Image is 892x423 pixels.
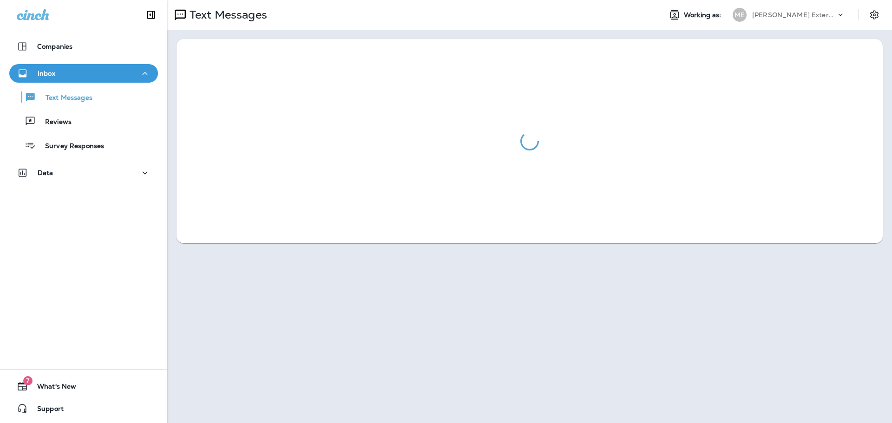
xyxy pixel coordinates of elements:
[36,94,92,103] p: Text Messages
[28,383,76,394] span: What's New
[38,70,55,77] p: Inbox
[36,142,104,151] p: Survey Responses
[9,64,158,83] button: Inbox
[37,43,72,50] p: Companies
[28,405,64,416] span: Support
[866,7,883,23] button: Settings
[38,169,53,176] p: Data
[138,6,164,24] button: Collapse Sidebar
[186,8,267,22] p: Text Messages
[9,37,158,56] button: Companies
[752,11,836,19] p: [PERSON_NAME] Exterminating
[23,376,33,385] span: 7
[9,111,158,131] button: Reviews
[36,118,72,127] p: Reviews
[9,399,158,418] button: Support
[9,87,158,107] button: Text Messages
[9,377,158,396] button: 7What's New
[9,136,158,155] button: Survey Responses
[9,163,158,182] button: Data
[733,8,747,22] div: ME
[684,11,723,19] span: Working as:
